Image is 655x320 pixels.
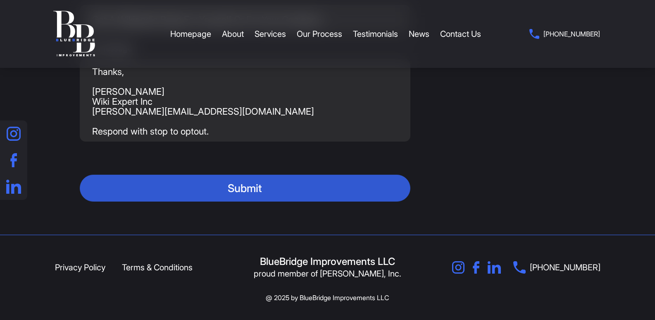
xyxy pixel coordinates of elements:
[255,22,286,46] a: Services
[513,261,600,274] a: [PHONE_NUMBER]
[80,175,410,202] button: Submit
[237,268,419,279] div: proud member of [PERSON_NAME], Inc.
[409,22,429,46] a: News
[170,22,211,46] a: Homepage
[222,22,244,46] a: About
[297,22,342,46] a: Our Process
[55,262,105,273] a: Privacy Policy
[529,28,600,40] a: [PHONE_NUMBER]
[237,256,419,268] h3: BlueBridge Improvements LLC
[440,22,481,46] a: Contact Us
[353,22,398,46] a: Testimonials
[122,262,193,273] a: Terms & Conditions
[80,59,410,142] textarea: Your message
[55,292,600,303] div: @ 2025 by BlueBridge Improvements LLC
[543,28,600,40] span: [PHONE_NUMBER]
